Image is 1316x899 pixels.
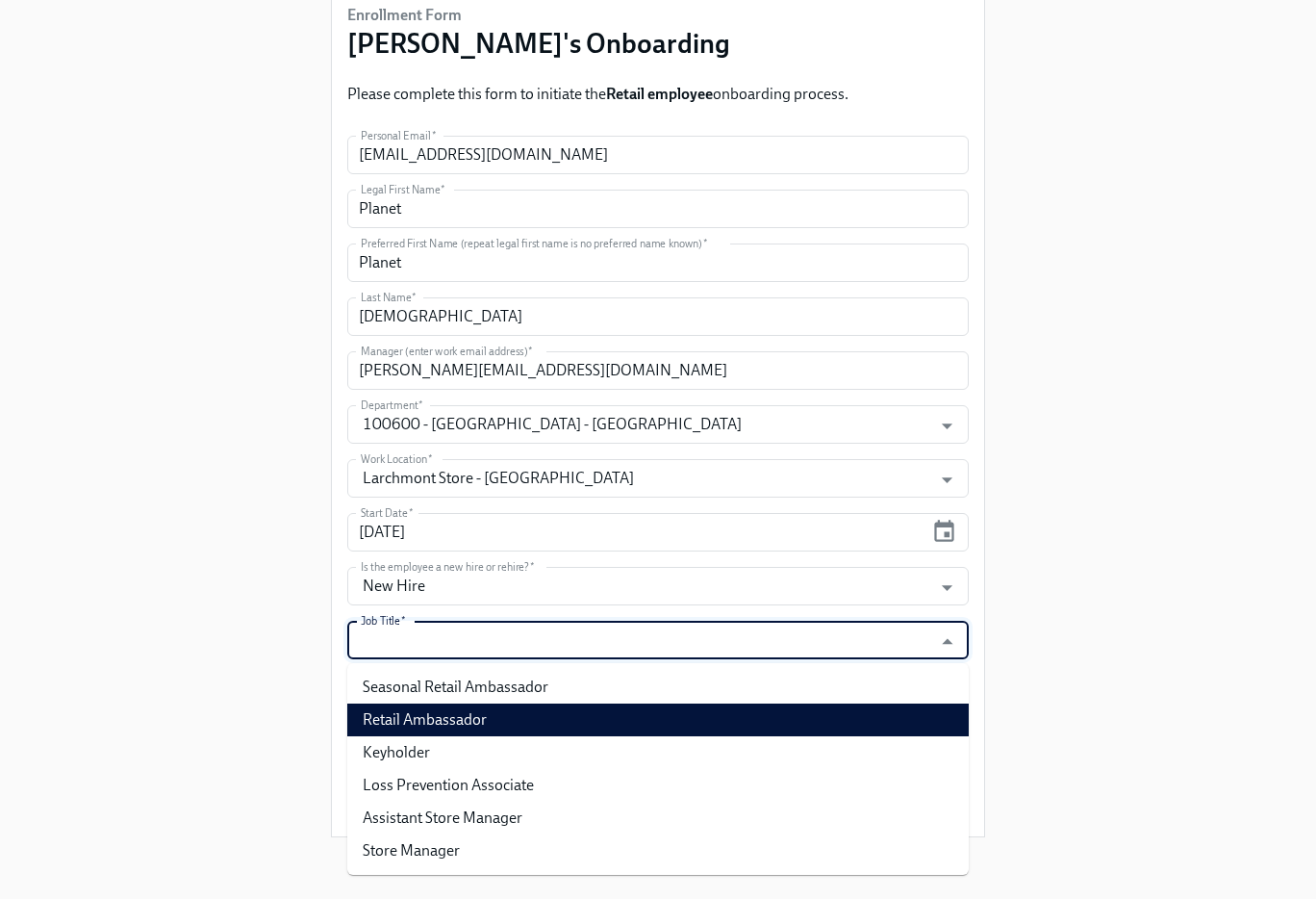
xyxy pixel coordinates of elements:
[347,835,969,867] li: Store Manager
[347,769,969,802] li: Loss Prevention Associate
[347,671,969,704] li: Seasonal Retail Ambassador
[932,573,962,603] button: Open
[347,84,848,105] p: Please complete this form to initiate the onboarding process.
[932,627,962,656] button: Close
[347,5,730,26] h6: Enrollment Form
[932,465,962,495] button: Open
[347,26,730,61] h3: [PERSON_NAME]'s Onboarding
[347,513,924,552] input: MM/DD/YYYY
[932,411,962,441] button: Open
[606,85,713,103] strong: Retail employee
[347,802,969,835] li: Assistant Store Manager
[347,736,969,769] li: Keyholder
[347,704,969,736] li: Retail Ambassador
